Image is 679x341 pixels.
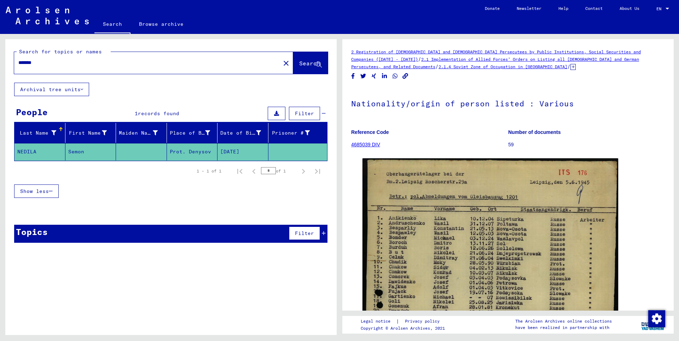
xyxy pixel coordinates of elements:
[391,72,399,81] button: Share on WhatsApp
[14,184,59,198] button: Show less
[381,72,388,81] button: Share on LinkedIn
[361,318,396,325] a: Legal notice
[418,56,421,62] span: /
[116,123,167,143] mat-header-cell: Maiden Name
[247,164,261,178] button: Previous page
[233,164,247,178] button: First page
[217,123,268,143] mat-header-cell: Date of Birth
[19,48,102,55] mat-label: Search for topics or names
[648,310,665,327] div: Change consent
[640,316,666,333] img: yv_logo.png
[360,72,367,81] button: Share on Twitter
[17,127,65,139] div: Last Name
[299,60,320,67] span: Search
[295,110,314,117] span: Filter
[138,110,179,117] span: records found
[167,143,218,160] mat-cell: Prot. Denysov
[508,141,665,148] p: 59
[271,127,319,139] div: Prisoner #
[65,143,116,160] mat-cell: Semon
[295,230,314,236] span: Filter
[16,225,48,238] div: Topics
[14,143,65,160] mat-cell: NEDILA
[167,123,218,143] mat-header-cell: Place of Birth
[289,107,320,120] button: Filter
[351,57,639,69] a: 2.1 Implementation of Allied Forces’ Orders on Listing all [DEMOGRAPHIC_DATA] and German Persecut...
[170,127,219,139] div: Place of Birth
[94,16,130,34] a: Search
[14,123,65,143] mat-header-cell: Last Name
[271,129,310,137] div: Prisoner #
[567,63,570,70] span: /
[119,129,158,137] div: Maiden Name
[293,52,328,74] button: Search
[402,72,409,81] button: Copy link
[261,167,296,174] div: of 1
[17,129,56,137] div: Last Name
[197,168,221,174] div: 1 – 1 of 1
[282,59,290,67] mat-icon: close
[20,188,49,194] span: Show less
[508,129,561,135] b: Number of documents
[311,164,325,178] button: Last page
[351,142,380,147] a: 4685039 DIV
[16,106,48,118] div: People
[68,129,107,137] div: First Name
[220,129,261,137] div: Date of Birth
[170,129,210,137] div: Place of Birth
[65,123,116,143] mat-header-cell: First Name
[351,129,389,135] b: Reference Code
[648,310,665,327] img: Change consent
[399,318,448,325] a: Privacy policy
[268,123,327,143] mat-header-cell: Prisoner #
[351,49,641,62] a: 2 Registration of [DEMOGRAPHIC_DATA] and [DEMOGRAPHIC_DATA] Persecutees by Public Institutions, S...
[439,64,567,69] a: 2.1.4 Soviet Zone of Occupation in [GEOGRAPHIC_DATA]
[361,318,448,325] div: |
[515,324,612,331] p: have been realized in partnership with
[351,87,665,118] h1: Nationality/origin of person listed : Various
[279,56,293,70] button: Clear
[220,127,270,139] div: Date of Birth
[370,72,378,81] button: Share on Xing
[515,318,612,324] p: The Arolsen Archives online collections
[119,127,167,139] div: Maiden Name
[361,325,448,331] p: Copyright © Arolsen Archives, 2021
[14,83,89,96] button: Archival tree units
[289,227,320,240] button: Filter
[6,7,89,24] img: Arolsen_neg.svg
[217,143,268,160] mat-cell: [DATE]
[135,110,138,117] span: 1
[296,164,311,178] button: Next page
[656,6,664,11] span: EN
[130,16,192,33] a: Browse archive
[68,127,116,139] div: First Name
[349,72,357,81] button: Share on Facebook
[435,63,439,70] span: /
